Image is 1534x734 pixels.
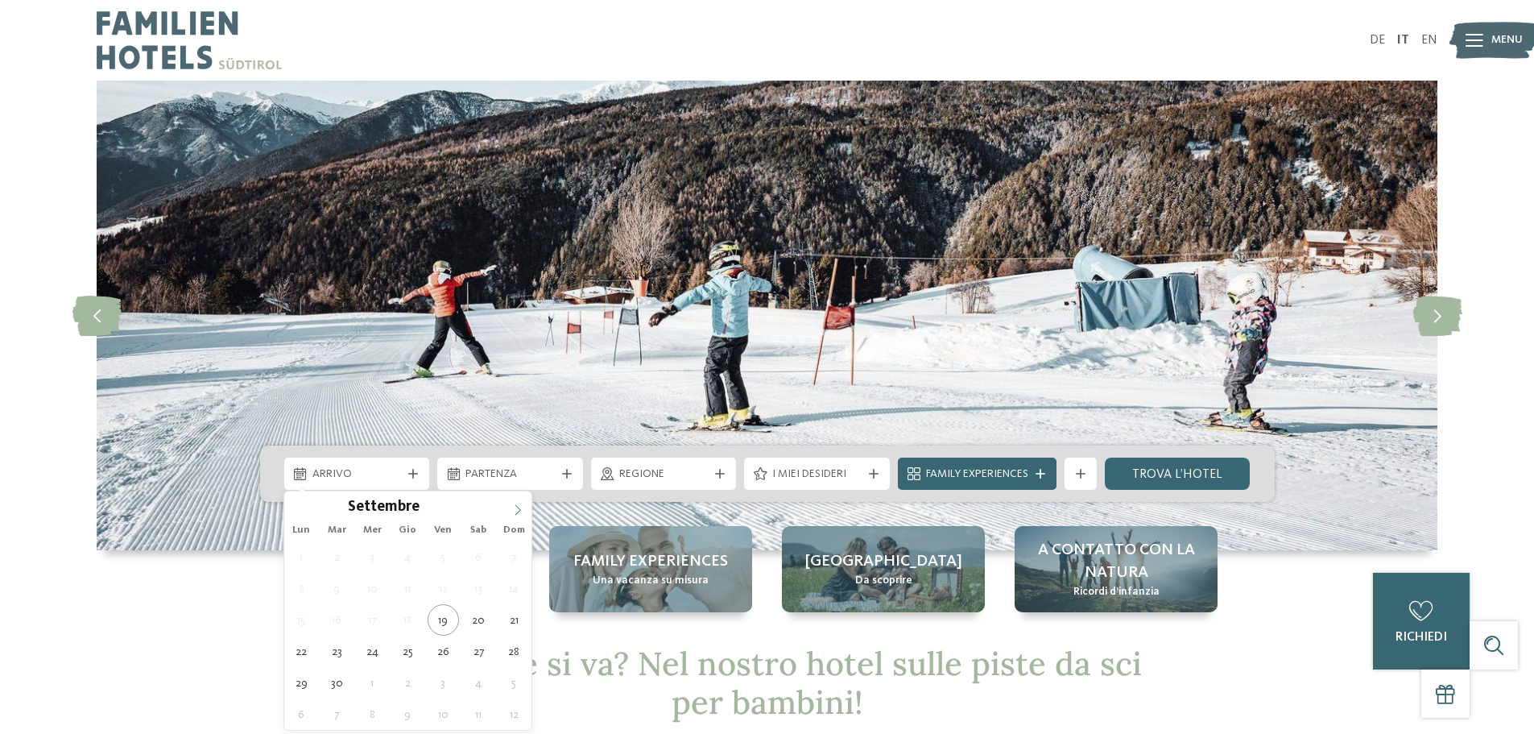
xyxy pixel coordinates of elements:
[593,573,709,589] span: Una vacanza su misura
[392,541,424,573] span: Settembre 4, 2025
[498,636,530,667] span: Settembre 28, 2025
[357,667,388,699] span: Ottobre 1, 2025
[390,525,425,536] span: Gio
[420,498,473,515] input: Year
[392,604,424,636] span: Settembre 18, 2025
[1031,539,1201,584] span: A contatto con la natura
[498,604,530,636] span: Settembre 21, 2025
[498,667,530,699] span: Ottobre 5, 2025
[319,525,354,536] span: Mar
[463,573,494,604] span: Settembre 13, 2025
[357,699,388,730] span: Ottobre 8, 2025
[498,699,530,730] span: Ottobre 12, 2025
[392,667,424,699] span: Ottobre 2, 2025
[498,573,530,604] span: Settembre 14, 2025
[1015,526,1218,612] a: Hotel sulle piste da sci per bambini: divertimento senza confini A contatto con la natura Ricordi...
[312,467,402,483] span: Arrivo
[357,636,388,667] span: Settembre 24, 2025
[1370,34,1385,47] a: DE
[1491,32,1523,48] span: Menu
[463,604,494,636] span: Settembre 20, 2025
[855,573,912,589] span: Da scoprire
[321,573,353,604] span: Settembre 9, 2025
[286,699,317,730] span: Ottobre 6, 2025
[463,667,494,699] span: Ottobre 4, 2025
[357,541,388,573] span: Settembre 3, 2025
[498,541,530,573] span: Settembre 7, 2025
[286,636,317,667] span: Settembre 22, 2025
[496,525,531,536] span: Dom
[321,541,353,573] span: Settembre 2, 2025
[428,699,459,730] span: Ottobre 10, 2025
[465,467,555,483] span: Partenza
[392,636,424,667] span: Settembre 25, 2025
[549,526,752,612] a: Hotel sulle piste da sci per bambini: divertimento senza confini Family experiences Una vacanza s...
[1373,573,1470,670] a: richiedi
[1421,34,1437,47] a: EN
[1105,458,1251,490] a: trova l’hotel
[463,699,494,730] span: Ottobre 11, 2025
[463,541,494,573] span: Settembre 6, 2025
[428,573,459,604] span: Settembre 12, 2025
[286,604,317,636] span: Settembre 15, 2025
[428,667,459,699] span: Ottobre 3, 2025
[1395,631,1447,644] span: richiedi
[321,636,353,667] span: Settembre 23, 2025
[286,667,317,699] span: Settembre 29, 2025
[619,467,709,483] span: Regione
[926,467,1028,483] span: Family Experiences
[392,699,424,730] span: Ottobre 9, 2025
[463,636,494,667] span: Settembre 27, 2025
[1073,584,1160,600] span: Ricordi d’infanzia
[428,604,459,636] span: Settembre 19, 2025
[805,550,962,573] span: [GEOGRAPHIC_DATA]
[286,573,317,604] span: Settembre 8, 2025
[348,500,420,516] span: Settembre
[284,525,320,536] span: Lun
[393,643,1142,723] span: Dov’è che si va? Nel nostro hotel sulle piste da sci per bambini!
[428,636,459,667] span: Settembre 26, 2025
[321,699,353,730] span: Ottobre 7, 2025
[782,526,985,612] a: Hotel sulle piste da sci per bambini: divertimento senza confini [GEOGRAPHIC_DATA] Da scoprire
[428,541,459,573] span: Settembre 5, 2025
[321,604,353,636] span: Settembre 16, 2025
[573,550,728,573] span: Family experiences
[425,525,461,536] span: Ven
[392,573,424,604] span: Settembre 11, 2025
[357,604,388,636] span: Settembre 17, 2025
[97,81,1437,550] img: Hotel sulle piste da sci per bambini: divertimento senza confini
[321,667,353,699] span: Settembre 30, 2025
[1397,34,1409,47] a: IT
[461,525,496,536] span: Sab
[772,467,862,483] span: I miei desideri
[286,541,317,573] span: Settembre 1, 2025
[354,525,390,536] span: Mer
[357,573,388,604] span: Settembre 10, 2025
